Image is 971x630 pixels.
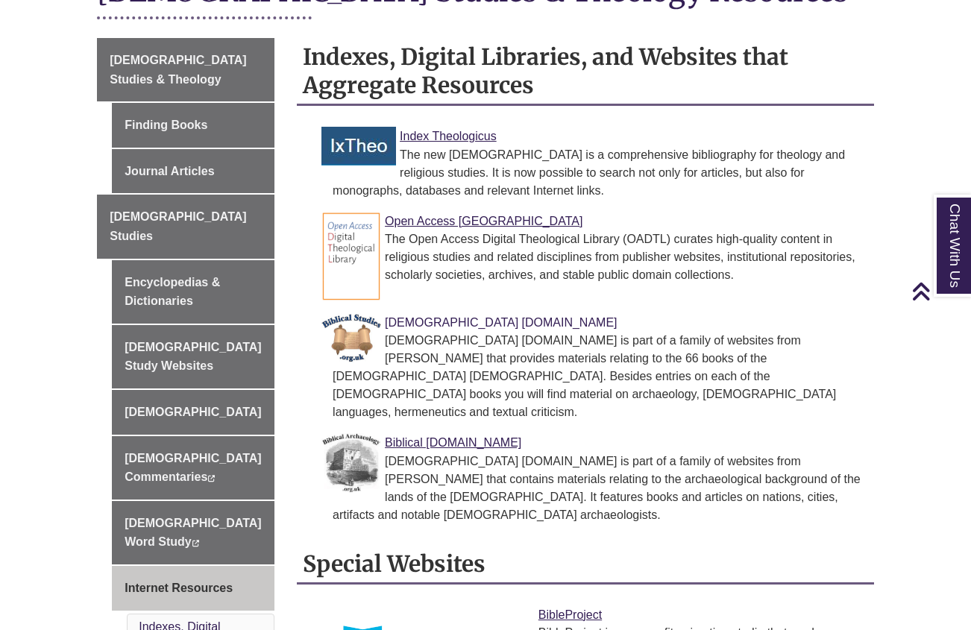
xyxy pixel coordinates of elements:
i: This link opens in a new window [192,540,200,546]
img: Link to Index Theologicus [321,127,396,166]
a: [DEMOGRAPHIC_DATA] Commentaries [112,436,274,500]
h2: Special Websites [297,545,874,585]
a: [DEMOGRAPHIC_DATA] Study Websites [112,325,274,388]
div: [DEMOGRAPHIC_DATA] [DOMAIN_NAME] is part of a family of websites from [PERSON_NAME] that provides... [333,332,862,421]
a: Back to Top [911,281,967,301]
a: Link to Biblical Archaeology Biblical [DOMAIN_NAME] [385,436,521,449]
a: [DEMOGRAPHIC_DATA] Studies & Theology [97,38,274,101]
a: Internet Resources [112,566,274,611]
a: Journal Articles [112,149,274,194]
i: This link opens in a new window [207,475,216,482]
a: Link to Biblical Studies [DEMOGRAPHIC_DATA] [DOMAIN_NAME] [385,316,617,329]
img: Link to Biblical Studies [321,313,381,364]
h2: Indexes, Digital Libraries, and Websites that Aggregate Resources [297,38,874,106]
div: [DEMOGRAPHIC_DATA] [DOMAIN_NAME] is part of a family of websites from [PERSON_NAME] that contains... [333,453,862,524]
div: The new [DEMOGRAPHIC_DATA] is a comprehensive bibliography for theology and religious studies. It... [333,146,862,200]
span: [DEMOGRAPHIC_DATA] Studies & Theology [110,54,246,86]
a: Finding Books [112,103,274,148]
a: Link to Bible Project BibleProject [538,608,602,621]
a: Encyclopedias & Dictionaries [112,260,274,324]
img: Link to Biblical Archaeology [321,433,381,493]
div: The Open Access Digital Theological Library (OADTL) curates high-quality content in religious stu... [333,230,862,284]
a: [DEMOGRAPHIC_DATA] [112,390,274,435]
img: Link to OADTL [321,212,381,301]
a: Link to OADTL Open Access [GEOGRAPHIC_DATA] [385,215,582,227]
span: [DEMOGRAPHIC_DATA] Studies [110,210,246,242]
a: [DEMOGRAPHIC_DATA] Studies [97,195,274,258]
a: [DEMOGRAPHIC_DATA] Word Study [112,501,274,564]
a: Link to Index Theologicus Index Theologicus [400,130,497,142]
